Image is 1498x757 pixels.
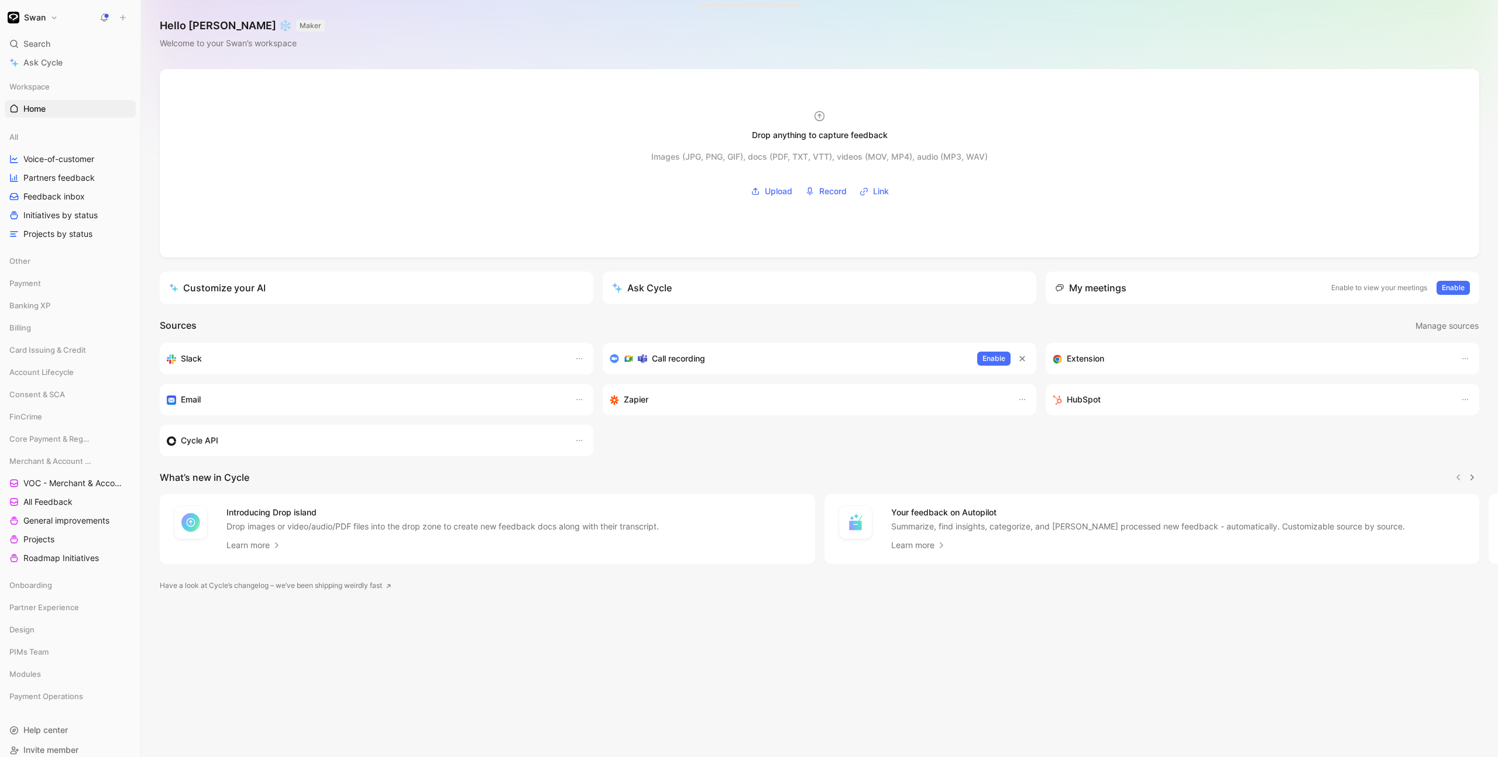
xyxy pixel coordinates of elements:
[610,352,968,366] div: Record & transcribe meetings from Zoom, Meet & Teams.
[5,274,136,295] div: Payment
[819,184,847,198] span: Record
[5,9,61,26] button: SwanSwan
[9,601,79,613] span: Partner Experience
[651,150,988,164] div: Images (JPG, PNG, GIF), docs (PDF, TXT, VTT), videos (MOV, MP4), audio (MP3, WAV)
[23,745,78,755] span: Invite member
[5,225,136,243] a: Projects by status
[181,433,218,448] h3: Cycle API
[160,271,593,304] a: Customize your AI
[167,433,563,448] div: Sync partners & send feedback from custom sources. Get inspired by our favorite use case
[5,341,136,362] div: Card Issuing & Credit
[5,319,136,340] div: Billing
[23,191,85,202] span: Feedback inbox
[5,341,136,359] div: Card Issuing & Credit
[610,393,1006,407] div: Capture feedback from thousands of sources with Zapier (survey results, recordings, sheets, etc).
[652,352,705,366] h3: Call recording
[5,430,136,451] div: Core Payment & Regulatory
[1067,393,1101,407] h3: HubSpot
[982,353,1005,364] span: Enable
[5,621,136,638] div: Design
[5,252,136,273] div: Other
[23,515,109,527] span: General improvements
[9,81,50,92] span: Workspace
[9,455,92,467] span: Merchant & Account Funding
[1055,281,1126,295] div: My meetings
[5,169,136,187] a: Partners feedback
[747,183,796,200] button: Upload
[801,183,851,200] button: Record
[23,477,123,489] span: VOC - Merchant & Account Funding
[160,580,391,591] a: Have a look at Cycle’s changelog – we’ve been shipping weirdly fast
[5,128,136,146] div: All
[5,297,136,318] div: Banking XP
[1053,352,1449,366] div: Capture feedback from anywhere on the web
[5,35,136,53] div: Search
[1437,281,1470,295] button: Enable
[9,411,42,422] span: FinCrime
[226,505,659,519] h4: Introducing Drop island
[5,297,136,314] div: Banking XP
[9,255,30,267] span: Other
[5,408,136,429] div: FinCrime
[9,579,52,591] span: Onboarding
[160,36,325,50] div: Welcome to your Swan’s workspace
[5,687,136,705] div: Payment Operations
[5,363,136,381] div: Account Lifecycle
[5,621,136,642] div: Design
[296,20,325,32] button: MAKER
[23,153,94,165] span: Voice-of-customer
[181,352,202,366] h3: Slack
[5,207,136,224] a: Initiatives by status
[9,131,18,143] span: All
[9,690,83,702] span: Payment Operations
[9,344,86,356] span: Card Issuing & Credit
[752,128,888,142] div: Drop anything to capture feedback
[181,393,201,407] h3: Email
[5,643,136,660] div: PIMs Team
[5,452,136,567] div: Merchant & Account FundingVOC - Merchant & Account FundingAll FeedbackGeneral improvementsProject...
[169,281,266,295] div: Customize your AI
[977,352,1011,366] button: Enable
[5,128,136,243] div: AllVoice-of-customerPartners feedbackFeedback inboxInitiatives by statusProjects by status
[1442,282,1465,294] span: Enable
[9,646,49,658] span: PIMs Team
[23,496,73,508] span: All Feedback
[5,54,136,71] a: Ask Cycle
[5,408,136,425] div: FinCrime
[765,184,792,198] span: Upload
[873,184,889,198] span: Link
[5,687,136,708] div: Payment Operations
[612,281,672,295] div: Ask Cycle
[5,665,136,683] div: Modules
[23,209,98,221] span: Initiatives by status
[1067,352,1104,366] h3: Extension
[23,725,68,735] span: Help center
[5,576,136,594] div: Onboarding
[891,538,946,552] a: Learn more
[9,300,50,311] span: Banking XP
[891,505,1405,519] h4: Your feedback on Autopilot
[5,100,136,118] a: Home
[5,430,136,448] div: Core Payment & Regulatory
[5,150,136,168] a: Voice-of-customer
[603,271,1036,304] button: Ask Cycle
[5,363,136,384] div: Account Lifecycle
[9,624,35,635] span: Design
[226,538,281,552] a: Learn more
[23,228,92,240] span: Projects by status
[5,512,136,529] a: General improvements
[5,188,136,205] a: Feedback inbox
[160,19,325,33] h1: Hello [PERSON_NAME] ❄️
[891,521,1405,532] p: Summarize, find insights, categorize, and [PERSON_NAME] processed new feedback - automatically. C...
[23,552,99,564] span: Roadmap Initiatives
[23,534,54,545] span: Projects
[5,598,136,620] div: Partner Experience
[5,721,136,739] div: Help center
[5,549,136,567] a: Roadmap Initiatives
[9,322,31,333] span: Billing
[5,493,136,511] a: All Feedback
[23,103,46,115] span: Home
[5,665,136,686] div: Modules
[167,393,563,407] div: Forward emails to your feedback inbox
[5,274,136,292] div: Payment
